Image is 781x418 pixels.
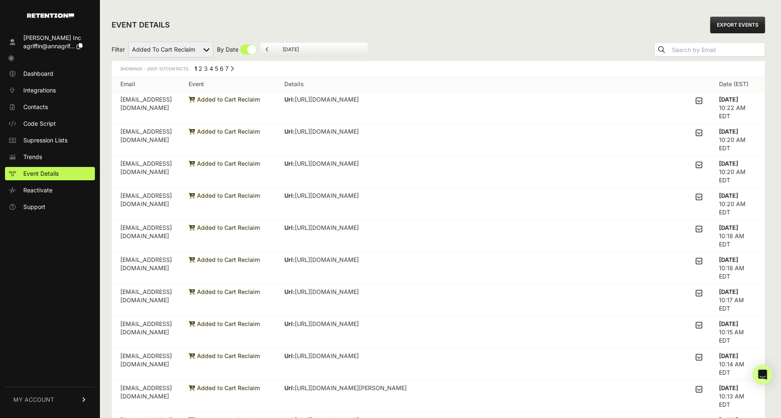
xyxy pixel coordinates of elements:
[225,65,229,72] a: Page 7
[284,320,376,328] p: [URL][DOMAIN_NAME]
[719,384,738,391] strong: [DATE]
[284,192,395,200] p: [URL][DOMAIN_NAME]
[5,117,95,130] a: Code Script
[189,352,260,359] span: Added to Cart Reclaim
[112,348,180,381] td: [EMAIL_ADDRESS][DOMAIN_NAME]
[5,167,95,180] a: Event Details
[5,150,95,164] a: Trends
[23,119,56,128] span: Code Script
[193,65,234,75] div: Pagination
[284,160,295,167] strong: Url:
[189,320,260,327] span: Added to Cart Reclaim
[711,77,765,92] th: Date (EST)
[711,220,765,252] td: 10:18 AM EDT
[23,136,67,144] span: Supression Lists
[670,44,765,56] input: Search by Email
[23,42,75,50] span: agriffin@annagrif...
[284,384,295,391] strong: Url:
[215,65,218,72] a: Page 5
[13,396,54,404] span: MY ACCOUNT
[284,159,376,168] p: [URL][DOMAIN_NAME]
[23,153,42,161] span: Trends
[711,348,765,381] td: 10:14 AM EDT
[5,84,95,97] a: Integrations
[711,284,765,316] td: 10:17 AM EDT
[711,188,765,220] td: 10:20 AM EDT
[711,381,765,413] td: 10:13 AM EDT
[23,169,59,178] span: Event Details
[284,127,376,136] p: [URL][DOMAIN_NAME]
[284,320,295,327] strong: Url:
[284,288,376,296] p: [URL][DOMAIN_NAME]
[5,67,95,80] a: Dashboard
[158,66,189,71] span: Contacts.
[199,65,202,72] a: Page 2
[284,352,295,359] strong: Url:
[112,284,180,316] td: [EMAIL_ADDRESS][DOMAIN_NAME]
[5,184,95,197] a: Reactivate
[194,65,197,72] em: Page 1
[120,65,189,73] div: Showing of
[719,224,738,231] strong: [DATE]
[27,13,74,18] img: Retention.com
[112,92,180,124] td: [EMAIL_ADDRESS][DOMAIN_NAME]
[189,224,260,231] span: Added to Cart Reclaim
[204,65,208,72] a: Page 3
[112,77,180,92] th: Email
[284,224,295,231] strong: Url:
[112,124,180,156] td: [EMAIL_ADDRESS][DOMAIN_NAME]
[719,288,738,295] strong: [DATE]
[209,65,213,72] a: Page 4
[711,316,765,348] td: 10:15 AM EDT
[284,384,459,392] p: [URL][DOMAIN_NAME][PERSON_NAME]
[189,128,260,135] span: Added to Cart Reclaim
[719,96,738,103] strong: [DATE]
[719,192,738,199] strong: [DATE]
[23,186,52,194] span: Reactivate
[112,381,180,413] td: [EMAIL_ADDRESS][DOMAIN_NAME]
[719,320,738,327] strong: [DATE]
[189,160,260,167] span: Added to Cart Reclaim
[23,103,48,111] span: Contacts
[284,128,295,135] strong: Url:
[5,387,95,412] a: MY ACCOUNT
[112,252,180,284] td: [EMAIL_ADDRESS][DOMAIN_NAME]
[284,224,381,232] p: [URL][DOMAIN_NAME]
[284,352,376,360] p: [URL][DOMAIN_NAME]
[719,352,738,359] strong: [DATE]
[112,316,180,348] td: [EMAIL_ADDRESS][DOMAIN_NAME]
[719,160,738,167] strong: [DATE]
[284,256,295,263] strong: Url:
[711,156,765,188] td: 10:20 AM EDT
[5,100,95,114] a: Contacts
[5,31,95,53] a: [PERSON_NAME] Inc agriffin@annagrif...
[112,156,180,188] td: [EMAIL_ADDRESS][DOMAIN_NAME]
[23,70,53,78] span: Dashboard
[710,17,765,33] a: EXPORT EVENTS
[189,384,260,391] span: Added to Cart Reclaim
[180,77,276,92] th: Event
[753,365,773,385] div: Open Intercom Messenger
[112,19,170,31] h2: EVENT DETAILS
[711,252,765,284] td: 10:18 AM EDT
[284,288,295,295] strong: Url:
[284,96,295,103] strong: Url:
[711,92,765,124] td: 10:22 AM EDT
[128,42,214,57] select: Filter
[23,86,56,95] span: Integrations
[23,34,82,42] div: [PERSON_NAME] Inc
[23,203,45,211] span: Support
[189,288,260,295] span: Added to Cart Reclaim
[284,256,402,264] p: [URL][DOMAIN_NAME]
[159,66,166,71] span: 127
[220,65,224,72] a: Page 6
[719,256,738,263] strong: [DATE]
[719,128,738,135] strong: [DATE]
[5,200,95,214] a: Support
[112,188,180,220] td: [EMAIL_ADDRESS][DOMAIN_NAME]
[284,95,397,104] p: [URL][DOMAIN_NAME]
[276,77,711,92] th: Details
[112,45,125,54] span: Filter
[141,66,152,71] span: 1 - 20
[711,124,765,156] td: 10:20 AM EDT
